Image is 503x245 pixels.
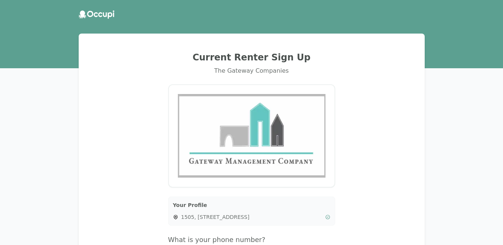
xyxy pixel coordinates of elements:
span: 1505, [STREET_ADDRESS] [181,213,322,221]
img: Gateway Management [178,94,326,178]
h4: What is your phone number? [168,235,335,245]
div: The Gateway Companies [88,66,416,75]
h2: Current Renter Sign Up [88,51,416,63]
h3: Your Profile [173,201,330,209]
